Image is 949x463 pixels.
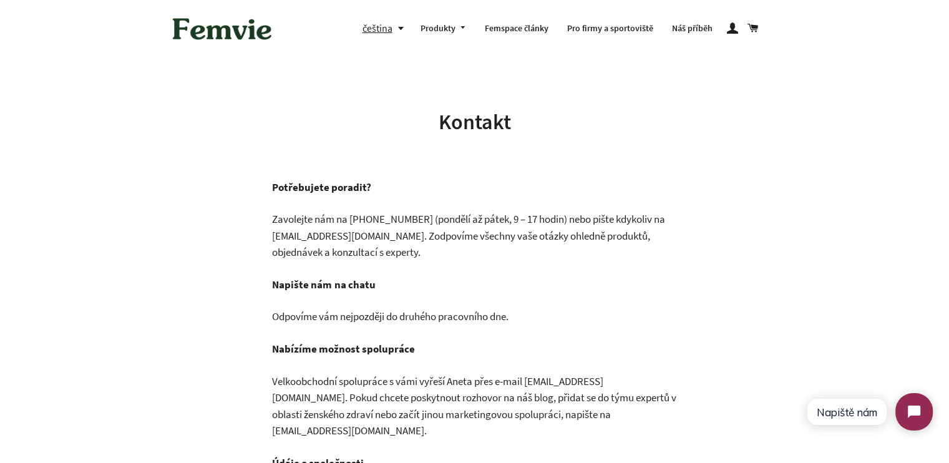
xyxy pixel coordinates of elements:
p: Zavolejte nám na [PHONE_NUMBER]‬ (pondělí až pátek, 9 – 17 hodin) nebo pište kdykoliv na [EMAIL_A... [271,211,677,261]
strong: Potřebujete poradit? [271,180,371,194]
img: Femvie [166,9,278,48]
p: Odpovíme vám nejpozději do druhého pracovního dne. [271,308,677,325]
h1: Kontakt [218,107,730,137]
a: Femspace články [475,12,558,45]
b: Nabízíme možnost spolupráce [271,342,414,356]
span: Velkoobchodní spolupráce s vámi vyřeší Aneta přes e-mail [EMAIL_ADDRESS][DOMAIN_NAME]. Pokud chce... [271,374,676,438]
b: Napište nám na chatu [271,278,375,291]
a: Pro firmy a sportoviště [558,12,663,45]
a: Produkty [411,12,475,45]
iframe: Tidio Chat [796,383,943,441]
button: čeština [362,20,411,37]
a: Náš příběh [663,12,722,45]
